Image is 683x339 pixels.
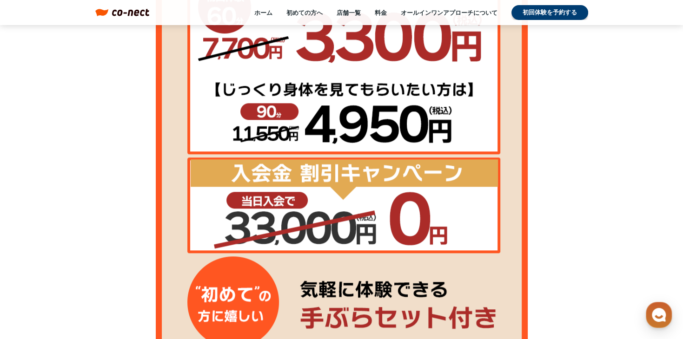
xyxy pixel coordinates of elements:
span: 設定 [144,276,155,283]
a: ホーム [254,8,272,17]
span: ホーム [24,276,40,283]
a: 初めての方へ [286,8,323,17]
a: ホーム [3,262,61,285]
a: 設定 [120,262,179,285]
a: 初回体験を予約する [511,5,588,20]
span: チャット [80,276,102,284]
a: チャット [61,262,120,285]
a: 料金 [375,8,387,17]
a: オールインワンアプローチについて [401,8,497,17]
a: 店舗一覧 [337,8,361,17]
